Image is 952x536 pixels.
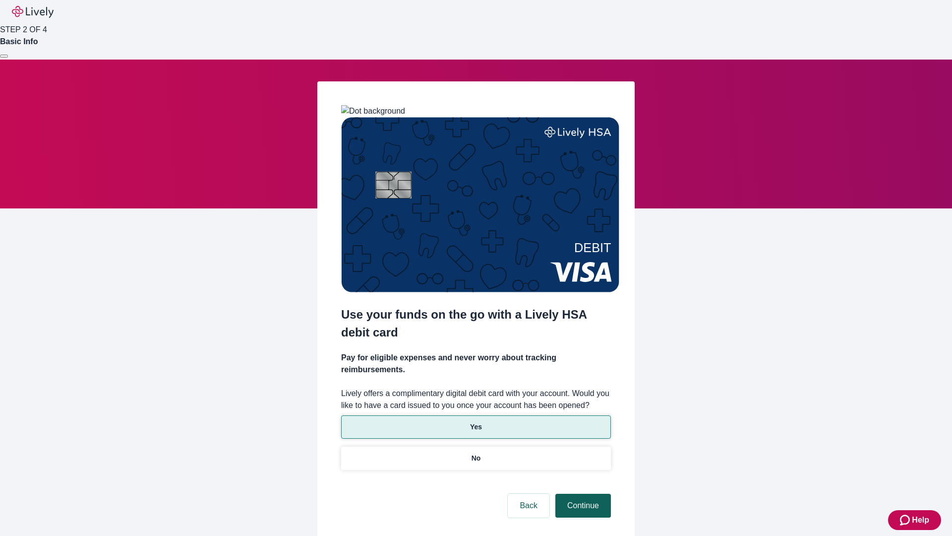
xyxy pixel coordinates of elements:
[508,494,549,518] button: Back
[341,447,611,470] button: No
[888,510,941,530] button: Zendesk support iconHelp
[341,306,611,341] h2: Use your funds on the go with a Lively HSA debit card
[12,6,54,18] img: Lively
[341,105,405,117] img: Dot background
[341,415,611,439] button: Yes
[341,117,619,292] img: Debit card
[341,352,611,376] h4: Pay for eligible expenses and never worry about tracking reimbursements.
[555,494,611,518] button: Continue
[470,422,482,432] p: Yes
[341,388,611,411] label: Lively offers a complimentary digital debit card with your account. Would you like to have a card...
[900,514,912,526] svg: Zendesk support icon
[912,514,929,526] span: Help
[472,453,481,464] p: No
